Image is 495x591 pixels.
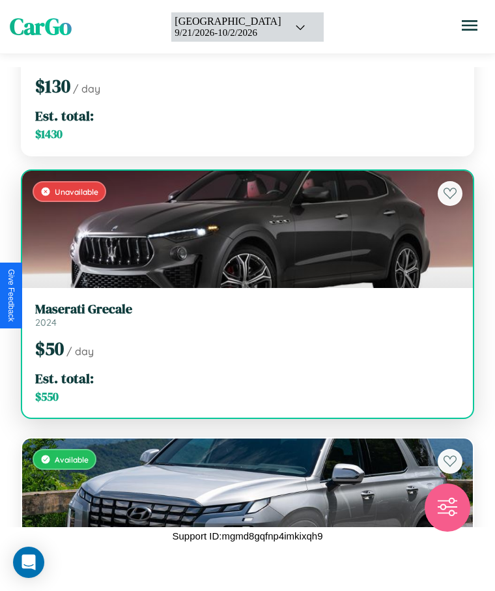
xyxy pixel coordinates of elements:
[35,301,460,328] a: Maserati Grecale2024
[55,455,89,465] span: Available
[10,11,72,42] span: CarGo
[55,187,98,197] span: Unavailable
[35,126,63,142] span: $ 1430
[7,269,16,322] div: Give Feedback
[35,106,94,125] span: Est. total:
[173,527,323,545] p: Support ID: mgmd8gqfnp4imkixqh9
[35,301,460,317] h3: Maserati Grecale
[66,345,94,358] span: / day
[175,27,281,38] div: 9 / 21 / 2026 - 10 / 2 / 2026
[35,336,64,361] span: $ 50
[175,16,281,27] div: [GEOGRAPHIC_DATA]
[35,74,70,98] span: $ 130
[73,82,100,95] span: / day
[35,389,59,405] span: $ 550
[35,369,94,388] span: Est. total:
[35,317,57,328] span: 2024
[13,547,44,578] div: Open Intercom Messenger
